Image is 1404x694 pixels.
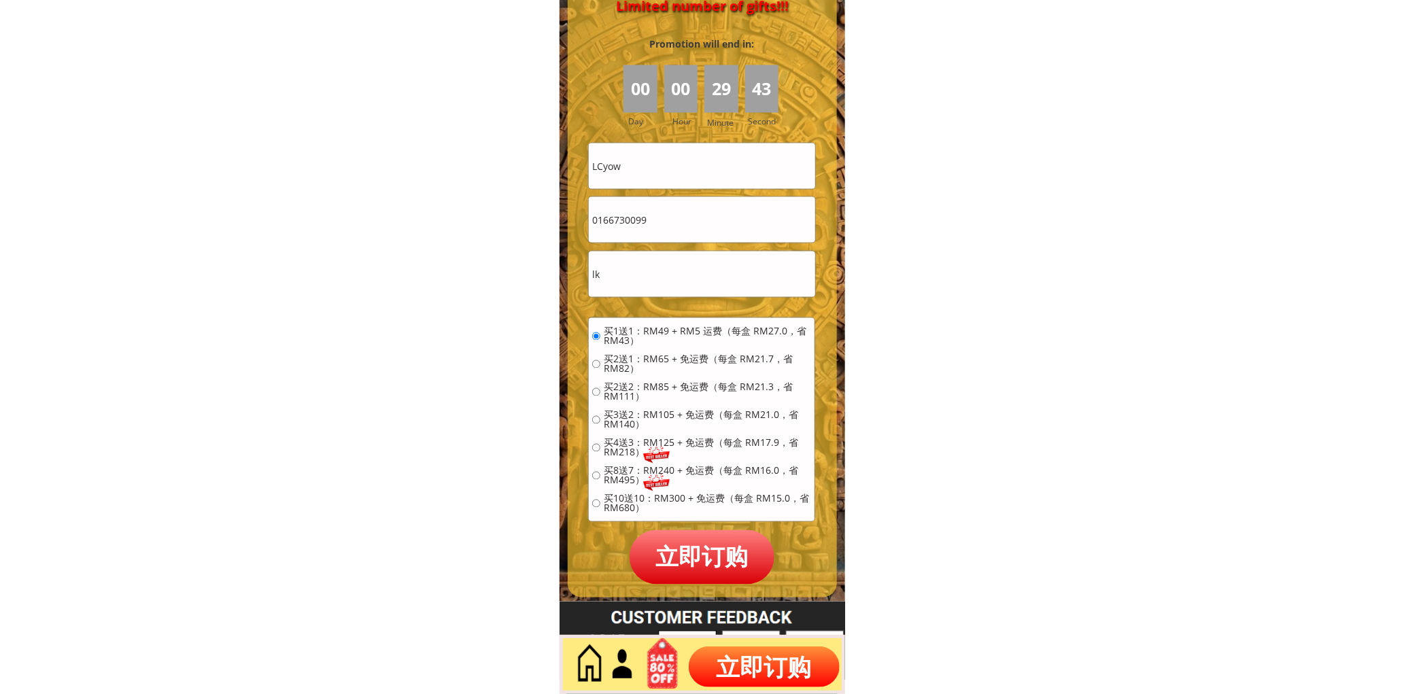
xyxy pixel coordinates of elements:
[589,143,815,189] input: 姓名
[749,115,782,128] h3: Second
[589,251,815,297] input: 地址
[625,37,778,52] h3: Promotion will end in:
[689,646,840,687] p: 立即订购
[604,327,811,346] span: 买1送1：RM49 + RM5 运费（每盒 RM27.0，省 RM43）
[589,197,815,243] input: 电话
[604,438,811,457] span: 买4送3：RM125 + 免运费（每盒 RM17.9，省 RM218）
[628,115,662,128] h3: Day
[604,383,811,402] span: 买2送2：RM85 + 免运费（每盒 RM21.3，省 RM111）
[672,115,701,128] h3: Hour
[604,411,811,430] span: 买3送2：RM105 + 免运费（每盒 RM21.0，省 RM140）
[707,116,737,129] h3: Minute
[604,355,811,374] span: 买2送1：RM65 + 免运费（每盒 RM21.7，省 RM82）
[630,530,775,584] p: 立即订购
[604,466,811,485] span: 买8送7：RM240 + 免运费（每盒 RM16.0，省 RM495）
[604,494,811,513] span: 买10送10：RM300 + 免运费（每盒 RM15.0，省 RM680）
